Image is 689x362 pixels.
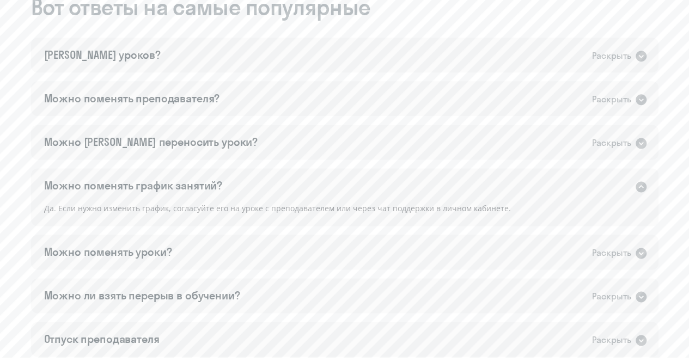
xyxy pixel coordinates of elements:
[44,91,220,105] font: Можно поменять преподавателя?
[592,291,631,302] font: Раскрыть
[44,289,240,302] font: Можно ли взять перерыв в обучении?
[592,137,631,148] font: Раскрыть
[44,135,258,149] font: Можно [PERSON_NAME] переносить уроки?
[592,50,631,61] font: Раскрыть
[44,203,511,213] font: Да. Если нужно изменить график, согласуйте его на уроке с преподавателем или через чат поддержки ...
[44,48,161,62] font: [PERSON_NAME] уроков?
[44,245,172,259] font: Можно поменять уроки?
[592,334,631,345] font: Раскрыть
[44,332,160,346] font: Отпуск преподавателя
[592,247,631,258] font: Раскрыть
[592,94,631,105] font: Раскрыть
[44,179,223,192] font: Можно поменять график занятий?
